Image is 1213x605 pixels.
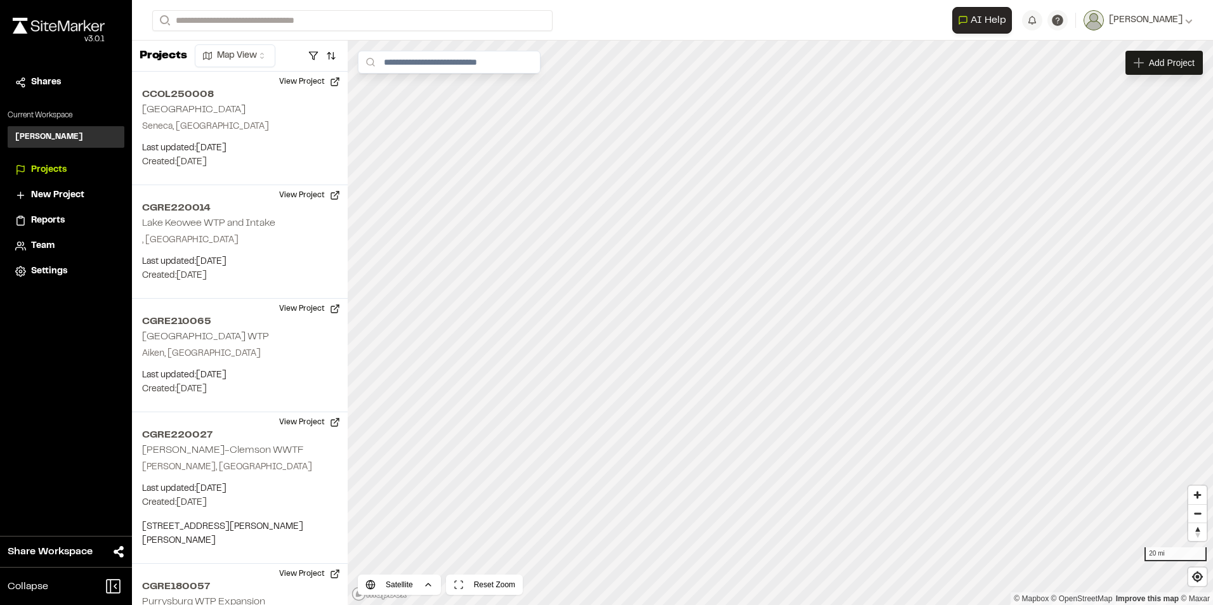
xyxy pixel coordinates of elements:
div: Oh geez...please don't... [13,34,105,45]
span: Team [31,239,55,253]
button: Open AI Assistant [952,7,1012,34]
a: OpenStreetMap [1051,594,1113,603]
h2: Lake Keowee WTP and Intake [142,219,275,228]
p: Last updated: [DATE] [142,141,338,155]
img: rebrand.png [13,18,105,34]
span: [PERSON_NAME] [1109,13,1183,27]
h2: CGRE220027 [142,427,338,443]
a: Map feedback [1116,594,1179,603]
h2: CGRE210065 [142,314,338,329]
span: Add Project [1149,56,1195,69]
p: [PERSON_NAME], [GEOGRAPHIC_DATA] [142,460,338,474]
p: Projects [140,48,187,65]
span: Collapse [8,579,48,594]
button: View Project [272,299,348,319]
p: Seneca, [GEOGRAPHIC_DATA] [142,120,338,134]
canvas: Map [348,41,1213,605]
button: Reset bearing to north [1188,523,1207,541]
img: User [1084,10,1104,30]
a: New Project [15,188,117,202]
h2: [GEOGRAPHIC_DATA] WTP [142,332,269,341]
p: Created: [DATE] [142,496,338,510]
h2: [PERSON_NAME]-Clemson WWTF [142,446,303,455]
button: Search [152,10,175,31]
span: Reports [31,214,65,228]
p: [STREET_ADDRESS][PERSON_NAME][PERSON_NAME] [142,520,338,548]
a: Projects [15,163,117,177]
button: Satellite [358,575,441,595]
h2: CCOL250008 [142,87,338,102]
div: 20 mi [1144,547,1207,561]
a: Maxar [1181,594,1210,603]
p: Created: [DATE] [142,155,338,169]
button: Find my location [1188,568,1207,586]
span: Settings [31,264,67,278]
span: AI Help [971,13,1006,28]
h2: CGRE180057 [142,579,338,594]
a: Mapbox [1014,594,1049,603]
button: [PERSON_NAME] [1084,10,1193,30]
button: Zoom out [1188,504,1207,523]
p: Aiken, [GEOGRAPHIC_DATA] [142,347,338,361]
h3: [PERSON_NAME] [15,131,83,143]
a: Reports [15,214,117,228]
button: View Project [272,412,348,433]
p: Created: [DATE] [142,269,338,283]
button: View Project [272,564,348,584]
span: Projects [31,163,67,177]
a: Mapbox logo [351,587,407,601]
span: Share Workspace [8,544,93,559]
span: Shares [31,75,61,89]
span: Zoom out [1188,505,1207,523]
p: Last updated: [DATE] [142,482,338,496]
a: Shares [15,75,117,89]
button: Zoom in [1188,486,1207,504]
h2: [GEOGRAPHIC_DATA] [142,105,246,114]
a: Settings [15,264,117,278]
button: Reset Zoom [446,575,523,595]
button: View Project [272,185,348,205]
h2: CGRE220014 [142,200,338,216]
span: New Project [31,188,84,202]
a: Team [15,239,117,253]
p: Last updated: [DATE] [142,255,338,269]
button: View Project [272,72,348,92]
p: Created: [DATE] [142,382,338,396]
p: Current Workspace [8,110,124,121]
p: Last updated: [DATE] [142,368,338,382]
p: , [GEOGRAPHIC_DATA] [142,233,338,247]
div: Open AI Assistant [952,7,1017,34]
